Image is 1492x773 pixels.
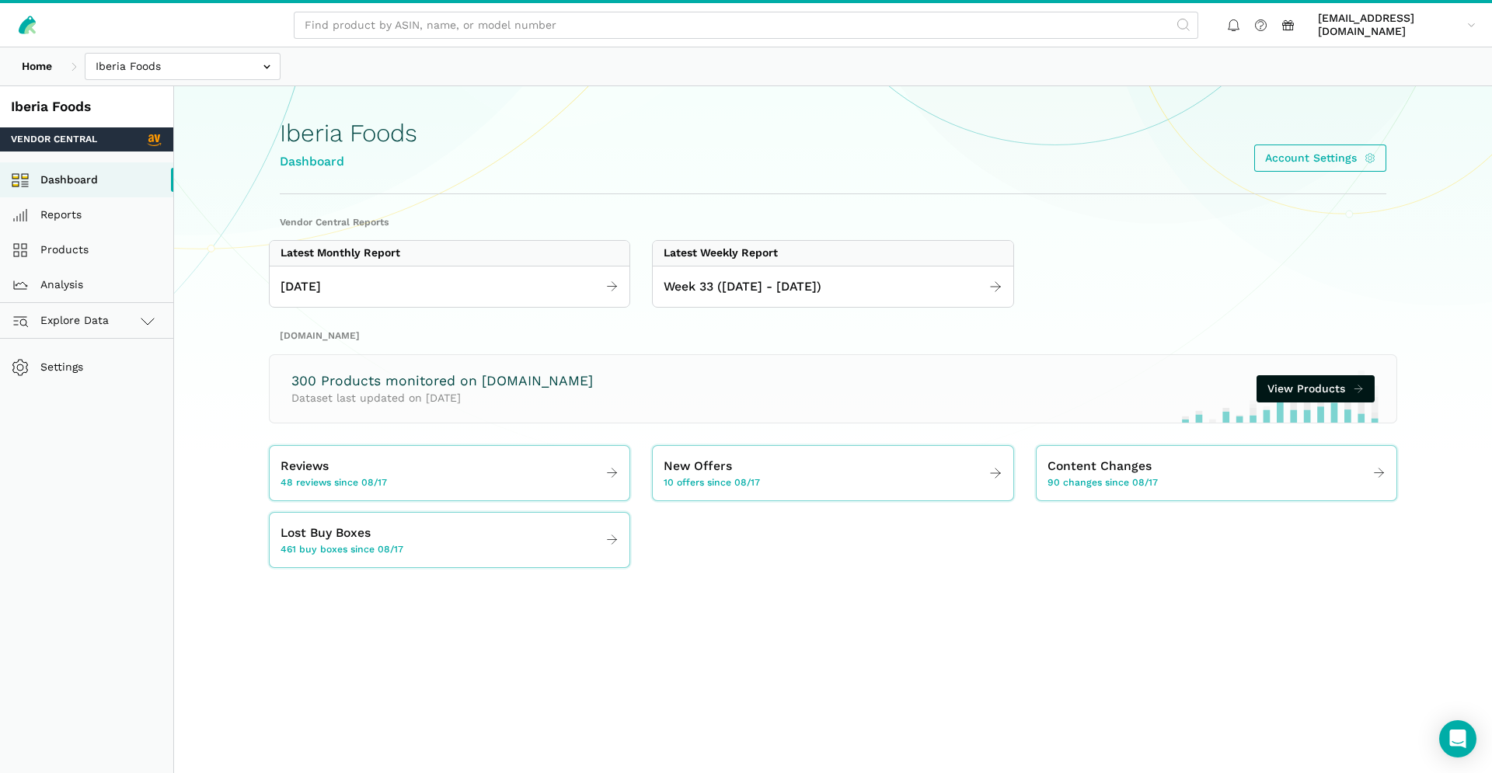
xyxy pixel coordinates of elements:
[281,543,403,557] span: 461 buy boxes since 08/17
[11,133,97,147] span: Vendor Central
[664,246,778,260] div: Latest Weekly Report
[291,371,593,391] h3: 300 Products monitored on [DOMAIN_NAME]
[281,457,329,476] span: Reviews
[1048,476,1158,490] span: 90 changes since 08/17
[1257,375,1375,402] a: View Products
[1254,145,1387,172] a: Account Settings
[11,53,63,80] a: Home
[1318,12,1462,39] span: [EMAIL_ADDRESS][DOMAIN_NAME]
[270,518,629,562] a: Lost Buy Boxes 461 buy boxes since 08/17
[291,390,593,406] p: Dataset last updated on [DATE]
[280,152,417,172] div: Dashboard
[1048,457,1152,476] span: Content Changes
[1439,720,1476,757] div: Open Intercom Messenger
[1037,451,1396,495] a: Content Changes 90 changes since 08/17
[281,476,387,490] span: 48 reviews since 08/17
[11,97,162,117] div: Iberia Foods
[281,277,321,297] span: [DATE]
[280,216,1386,230] h2: Vendor Central Reports
[664,277,821,297] span: Week 33 ([DATE] - [DATE])
[653,451,1013,495] a: New Offers 10 offers since 08/17
[653,272,1013,302] a: Week 33 ([DATE] - [DATE])
[281,246,400,260] div: Latest Monthly Report
[294,12,1198,39] input: Find product by ASIN, name, or model number
[280,329,1386,343] h2: [DOMAIN_NAME]
[270,451,629,495] a: Reviews 48 reviews since 08/17
[1312,9,1481,41] a: [EMAIL_ADDRESS][DOMAIN_NAME]
[16,312,109,330] span: Explore Data
[1267,381,1345,397] span: View Products
[281,524,371,543] span: Lost Buy Boxes
[85,53,281,80] input: Iberia Foods
[280,120,417,147] h1: Iberia Foods
[270,272,629,302] a: [DATE]
[664,457,732,476] span: New Offers
[664,476,760,490] span: 10 offers since 08/17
